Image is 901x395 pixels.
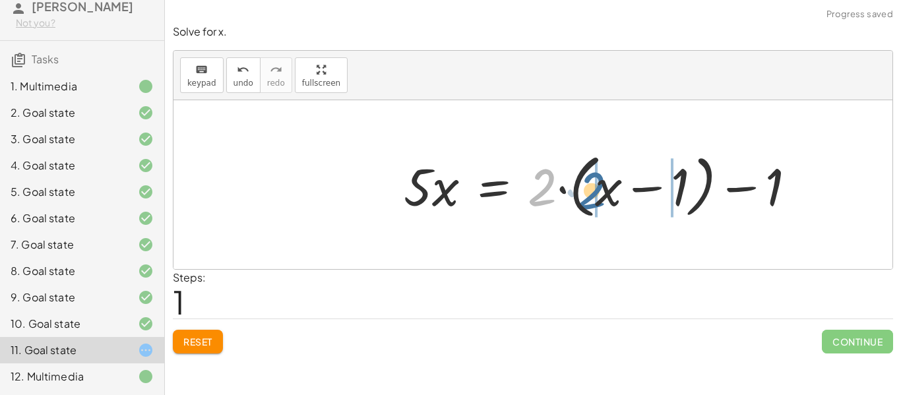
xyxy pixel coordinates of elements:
div: Not you? [16,16,154,30]
span: redo [267,78,285,88]
i: Task finished and correct. [138,263,154,279]
i: Task finished and correct. [138,210,154,226]
span: undo [233,78,253,88]
span: Tasks [32,52,59,66]
div: 1. Multimedia [11,78,117,94]
i: Task finished and correct. [138,237,154,253]
p: Solve for x. [173,24,893,40]
button: undoundo [226,57,261,93]
i: undo [237,62,249,78]
span: Progress saved [826,8,893,21]
button: Reset [173,330,223,353]
div: 10. Goal state [11,316,117,332]
div: 2. Goal state [11,105,117,121]
div: 5. Goal state [11,184,117,200]
div: 6. Goal state [11,210,117,226]
button: redoredo [260,57,292,93]
div: 3. Goal state [11,131,117,147]
label: Steps: [173,270,206,284]
span: 1 [173,282,185,322]
i: Task finished and correct. [138,158,154,173]
i: keyboard [195,62,208,78]
i: Task started. [138,342,154,358]
i: redo [270,62,282,78]
div: 7. Goal state [11,237,117,253]
span: keypad [187,78,216,88]
button: fullscreen [295,57,348,93]
button: keyboardkeypad [180,57,224,93]
span: fullscreen [302,78,340,88]
span: Reset [183,336,212,348]
div: 12. Multimedia [11,369,117,384]
i: Task finished and correct. [138,184,154,200]
i: Task finished and correct. [138,289,154,305]
div: 8. Goal state [11,263,117,279]
i: Task finished and correct. [138,316,154,332]
i: Task finished. [138,78,154,94]
i: Task finished and correct. [138,131,154,147]
div: 4. Goal state [11,158,117,173]
div: 9. Goal state [11,289,117,305]
i: Task finished and correct. [138,105,154,121]
i: Task finished. [138,369,154,384]
div: 11. Goal state [11,342,117,358]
